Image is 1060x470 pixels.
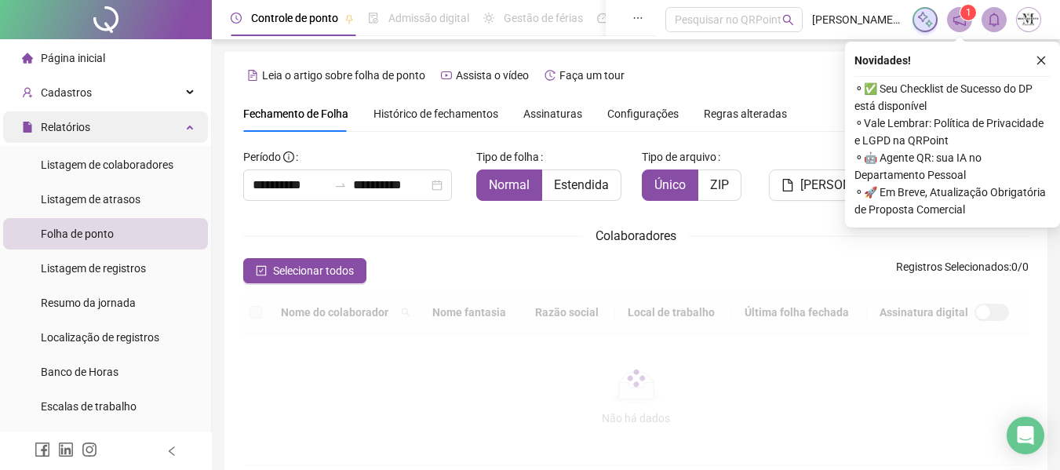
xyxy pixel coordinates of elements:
[953,13,967,27] span: notification
[166,446,177,457] span: left
[243,151,281,163] span: Período
[256,265,267,276] span: check-square
[916,11,934,28] img: sparkle-icon.fc2bf0ac1784a2077858766a79e2daf3.svg
[41,228,114,240] span: Folha de ponto
[642,148,716,166] span: Tipo de arquivo
[654,177,686,192] span: Único
[812,11,903,28] span: [PERSON_NAME] - TRANSMARTINS
[373,107,498,120] span: Histórico de fechamentos
[243,107,348,120] span: Fechamento de Folha
[854,149,1051,184] span: ⚬ 🤖 Agente QR: sua IA no Departamento Pessoal
[781,179,794,191] span: file
[41,331,159,344] span: Localização de registros
[854,80,1051,115] span: ⚬ ✅ Seu Checklist de Sucesso do DP está disponível
[22,122,33,133] span: file
[41,400,137,413] span: Escalas de trabalho
[334,179,347,191] span: swap-right
[58,442,74,457] span: linkedin
[41,193,140,206] span: Listagem de atrasos
[559,69,625,82] span: Faça um tour
[704,108,787,119] span: Regras alteradas
[800,176,894,195] span: [PERSON_NAME]
[344,14,354,24] span: pushpin
[854,115,1051,149] span: ⚬ Vale Lembrar: Política de Privacidade e LGPD na QRPoint
[987,13,1001,27] span: bell
[966,7,971,18] span: 1
[476,148,539,166] span: Tipo de folha
[607,108,679,119] span: Configurações
[368,13,379,24] span: file-done
[231,13,242,24] span: clock-circle
[22,87,33,98] span: user-add
[854,52,911,69] span: Novidades !
[247,70,258,81] span: file-text
[41,121,90,133] span: Relatórios
[854,184,1051,218] span: ⚬ 🚀 Em Breve, Atualização Obrigatória de Proposta Comercial
[1036,55,1047,66] span: close
[769,169,907,201] button: [PERSON_NAME]
[22,53,33,64] span: home
[710,177,729,192] span: ZIP
[545,70,555,81] span: history
[283,151,294,162] span: info-circle
[251,12,338,24] span: Controle de ponto
[273,262,354,279] span: Selecionar todos
[597,13,608,24] span: dashboard
[896,261,1009,273] span: Registros Selecionados
[554,177,609,192] span: Estendida
[41,52,105,64] span: Página inicial
[441,70,452,81] span: youtube
[596,228,676,243] span: Colaboradores
[334,179,347,191] span: to
[896,258,1029,283] span: : 0 / 0
[41,366,118,378] span: Banco de Horas
[456,69,529,82] span: Assista o vídeo
[483,13,494,24] span: sun
[632,13,643,24] span: ellipsis
[41,297,136,309] span: Resumo da jornada
[782,14,794,26] span: search
[1007,417,1044,454] div: Open Intercom Messenger
[262,69,425,82] span: Leia o artigo sobre folha de ponto
[243,258,366,283] button: Selecionar todos
[41,86,92,99] span: Cadastros
[388,12,469,24] span: Admissão digital
[489,177,530,192] span: Normal
[41,262,146,275] span: Listagem de registros
[82,442,97,457] span: instagram
[1017,8,1040,31] img: 67331
[960,5,976,20] sup: 1
[35,442,50,457] span: facebook
[504,12,583,24] span: Gestão de férias
[523,108,582,119] span: Assinaturas
[41,158,173,171] span: Listagem de colaboradores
